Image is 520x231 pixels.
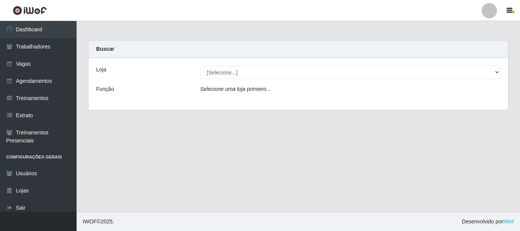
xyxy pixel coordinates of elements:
span: IWOF [83,218,97,225]
label: Função [96,85,114,93]
span: © 2025 . [83,218,114,226]
span: Desenvolvido por [462,218,514,226]
i: Selecione uma loja primeiro... [200,86,271,92]
label: Loja [96,66,106,74]
a: iWof [503,218,514,225]
img: CoreUI Logo [13,6,47,15]
strong: Buscar [96,46,114,52]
